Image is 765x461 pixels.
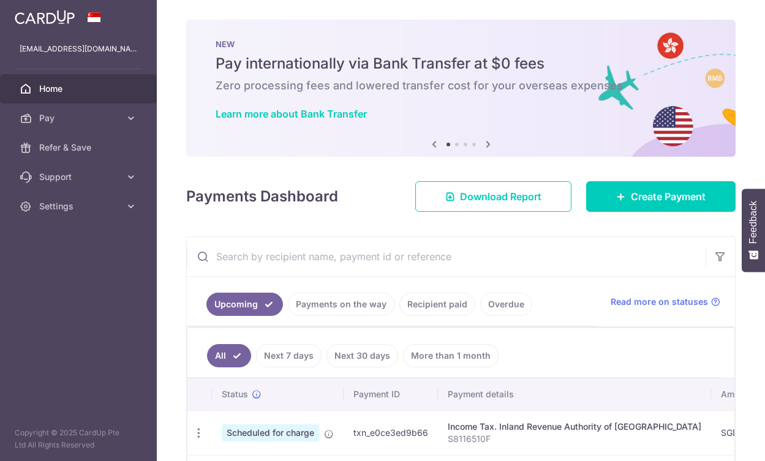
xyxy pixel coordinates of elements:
p: NEW [216,39,706,49]
td: txn_e0ce3ed9b66 [344,410,438,455]
span: Feedback [748,201,759,244]
a: All [207,344,251,367]
a: Upcoming [206,293,283,316]
a: Next 7 days [256,344,322,367]
span: Settings [39,200,120,212]
span: Scheduled for charge [222,424,319,441]
input: Search by recipient name, payment id or reference [187,237,706,276]
span: Pay [39,112,120,124]
span: Status [222,388,248,400]
a: Payments on the way [288,293,394,316]
a: Recipient paid [399,293,475,316]
a: More than 1 month [403,344,499,367]
p: S8116510F [448,433,701,445]
span: Home [39,83,120,95]
h6: Zero processing fees and lowered transfer cost for your overseas expenses [216,78,706,93]
span: Read more on statuses [611,296,708,308]
h5: Pay internationally via Bank Transfer at $0 fees [216,54,706,73]
img: CardUp [15,10,75,24]
span: Amount [721,388,752,400]
h4: Payments Dashboard [186,186,338,208]
a: Read more on statuses [611,296,720,308]
span: Refer & Save [39,141,120,154]
a: Download Report [415,181,571,212]
div: Income Tax. Inland Revenue Authority of [GEOGRAPHIC_DATA] [448,421,701,433]
a: Next 30 days [326,344,398,367]
th: Payment ID [344,378,438,410]
span: Support [39,171,120,183]
button: Feedback - Show survey [742,189,765,272]
img: Bank transfer banner [186,20,736,157]
a: Overdue [480,293,532,316]
th: Payment details [438,378,711,410]
a: Create Payment [586,181,736,212]
span: Create Payment [631,189,706,204]
span: Download Report [460,189,541,204]
p: [EMAIL_ADDRESS][DOMAIN_NAME] [20,43,137,55]
a: Learn more about Bank Transfer [216,108,367,120]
